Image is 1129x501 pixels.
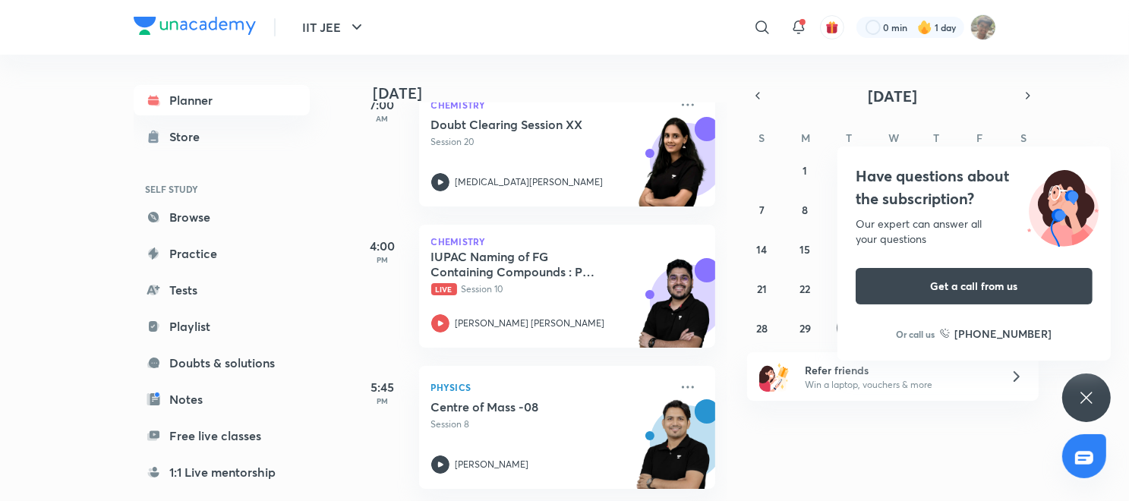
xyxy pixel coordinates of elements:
[352,237,413,255] h5: 4:00
[431,249,620,279] h5: IUPAC Naming of FG Containing Compounds : Part 3
[800,242,811,257] abbr: September 15, 2025
[856,165,1093,210] h4: Have questions about the subscription?
[352,114,413,123] p: AM
[825,20,839,34] img: avatar
[431,117,620,132] h5: Doubt Clearing Session XX
[749,276,774,301] button: September 21, 2025
[1015,165,1111,247] img: ttu_illustration_new.svg
[756,242,767,257] abbr: September 14, 2025
[793,276,818,301] button: September 22, 2025
[802,131,811,145] abbr: Monday
[352,378,413,396] h5: 5:45
[749,316,774,340] button: September 28, 2025
[793,158,818,182] button: September 1, 2025
[759,361,790,392] img: referral
[134,384,310,414] a: Notes
[456,458,529,471] p: [PERSON_NAME]
[793,316,818,340] button: September 29, 2025
[134,85,310,115] a: Planner
[955,326,1052,342] h6: [PHONE_NUMBER]
[846,131,852,145] abbr: Tuesday
[134,421,310,451] a: Free live classes
[134,121,310,152] a: Store
[940,326,1052,342] a: [PHONE_NUMBER]
[352,96,413,114] h5: 7:00
[759,203,765,217] abbr: September 7, 2025
[758,131,765,145] abbr: Sunday
[757,282,767,296] abbr: September 21, 2025
[793,237,818,261] button: September 15, 2025
[868,86,917,106] span: [DATE]
[431,135,670,149] p: Session 20
[799,321,811,336] abbr: September 29, 2025
[170,128,210,146] div: Store
[800,282,811,296] abbr: September 22, 2025
[294,12,375,43] button: IIT JEE
[632,117,715,222] img: unacademy
[803,163,808,178] abbr: September 1, 2025
[431,283,457,295] span: Live
[933,131,939,145] abbr: Thursday
[856,268,1093,304] button: Get a call from us
[456,175,604,189] p: [MEDICAL_DATA][PERSON_NAME]
[803,203,809,217] abbr: September 8, 2025
[134,348,310,378] a: Doubts & solutions
[352,255,413,264] p: PM
[134,17,256,35] img: Company Logo
[805,378,992,392] p: Win a laptop, vouchers & more
[756,321,768,336] abbr: September 28, 2025
[374,84,730,102] h4: [DATE]
[749,197,774,222] button: September 7, 2025
[888,131,899,145] abbr: Wednesday
[820,15,844,39] button: avatar
[134,176,310,202] h6: SELF STUDY
[134,275,310,305] a: Tests
[456,317,605,330] p: [PERSON_NAME] [PERSON_NAME]
[976,131,982,145] abbr: Friday
[793,197,818,222] button: September 8, 2025
[431,96,670,114] p: Chemistry
[632,258,715,363] img: unacademy
[134,202,310,232] a: Browse
[805,362,992,378] h6: Refer friends
[134,457,310,487] a: 1:1 Live mentorship
[431,237,703,246] p: Chemistry
[352,396,413,405] p: PM
[431,378,670,396] p: Physics
[856,216,1093,247] div: Our expert can answer all your questions
[134,17,256,39] a: Company Logo
[749,237,774,261] button: September 14, 2025
[134,311,310,342] a: Playlist
[917,20,932,35] img: streak
[970,14,996,40] img: Shashwat Mathur
[1020,131,1027,145] abbr: Saturday
[431,417,670,431] p: Session 8
[431,399,620,414] h5: Centre of Mass -08
[134,238,310,269] a: Practice
[431,282,670,296] p: Session 10
[768,85,1017,106] button: [DATE]
[897,327,935,341] p: Or call us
